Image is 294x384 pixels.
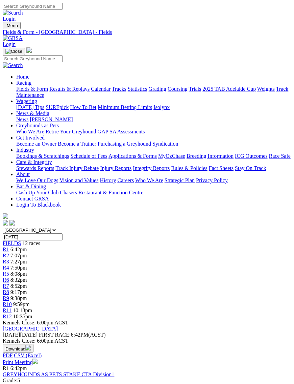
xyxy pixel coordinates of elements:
[16,86,48,92] a: Fields & Form
[149,86,166,92] a: Grading
[70,153,107,159] a: Schedule of Fees
[3,353,13,358] a: PDF
[133,165,170,171] a: Integrity Reports
[100,165,131,171] a: Injury Reports
[16,123,59,128] a: Greyhounds as Pets
[16,116,28,122] a: News
[16,165,291,171] div: Care & Integrity
[3,253,9,258] span: R2
[46,129,96,134] a: Retire Your Greyhound
[3,22,21,29] button: Toggle navigation
[7,23,18,28] span: Menu
[49,86,90,92] a: Results & Replays
[3,29,291,35] a: Fields & Form - [GEOGRAPHIC_DATA] - Fields
[16,86,288,98] a: Track Maintenance
[171,165,207,171] a: Rules & Policies
[3,277,9,283] span: R6
[189,86,201,92] a: Trials
[3,240,21,246] a: FIELDS
[3,10,23,16] img: Search
[3,289,9,295] a: R8
[16,147,34,153] a: Industry
[16,141,56,147] a: Become an Owner
[16,98,37,104] a: Wagering
[3,247,9,252] a: R1
[16,165,54,171] a: Stewards Reports
[16,184,46,189] a: Bar & Dining
[16,129,44,134] a: Who We Are
[158,153,185,159] a: MyOzChase
[98,104,152,110] a: Minimum Betting Limits
[153,104,170,110] a: Isolynx
[25,345,31,350] img: download.svg
[3,3,63,10] input: Search
[98,129,145,134] a: GAP SA Assessments
[32,359,38,364] img: printer.svg
[3,365,9,371] span: R1
[3,220,8,226] img: facebook.svg
[3,41,16,47] a: Login
[16,110,49,116] a: News & Media
[14,353,42,358] a: CSV (Excel)
[10,253,27,258] span: 7:07pm
[3,265,9,271] a: R4
[108,153,157,159] a: Applications & Forms
[13,301,30,307] span: 9:59pm
[13,307,32,313] span: 10:18pm
[98,141,151,147] a: Purchasing a Greyhound
[16,153,69,159] a: Bookings & Scratchings
[58,141,96,147] a: Become a Trainer
[3,320,68,325] span: Kennels Close: 6:00pm ACST
[16,153,291,159] div: Industry
[3,332,38,338] span: [DATE]
[16,104,291,110] div: Wagering
[46,104,69,110] a: SUREpick
[3,271,9,277] span: R5
[10,283,27,289] span: 8:52pm
[152,141,178,147] a: Syndication
[3,35,23,41] img: GRSA
[39,332,71,338] span: FIRST RACE:
[3,353,291,359] div: Download
[39,332,106,338] span: 6:42PM(ACST)
[16,190,291,196] div: Bar & Dining
[16,74,29,80] a: Home
[117,177,134,183] a: Careers
[30,116,73,122] a: [PERSON_NAME]
[10,271,27,277] span: 8:08pm
[16,86,291,98] div: Racing
[3,301,12,307] a: R10
[91,86,111,92] a: Calendar
[3,344,33,353] button: Download
[3,314,12,319] a: R12
[16,116,291,123] div: News & Media
[3,378,291,384] div: 5
[128,86,147,92] a: Statistics
[3,213,8,219] img: logo-grsa-white.png
[112,86,126,92] a: Tracks
[3,259,9,264] a: R3
[13,314,32,319] span: 10:35pm
[269,153,290,159] a: Race Safe
[16,141,291,147] div: Get Involved
[16,177,291,184] div: About
[165,177,195,183] a: Strategic Plan
[60,190,143,195] a: Chasers Restaurant & Function Centre
[16,104,44,110] a: [DATE] Tips
[235,165,266,171] a: Stay On Track
[5,49,22,54] img: Close
[202,86,256,92] a: 2025 TAB Adelaide Cup
[3,338,291,344] div: Kennels Close: 6:00pm ACST
[16,135,45,141] a: Get Involved
[10,259,27,264] span: 7:27pm
[10,277,27,283] span: 8:32pm
[10,295,27,301] span: 9:38pm
[3,307,11,313] a: R11
[3,359,38,365] a: Print Meeting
